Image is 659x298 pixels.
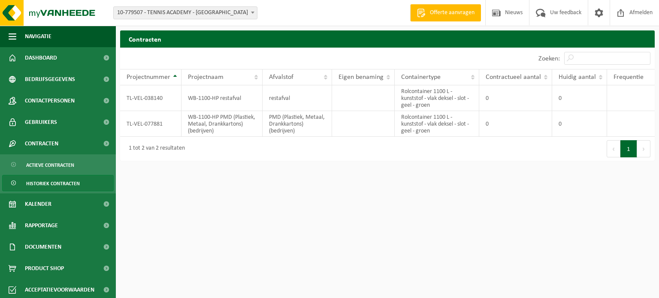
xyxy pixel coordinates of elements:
td: restafval [263,85,332,111]
span: Dashboard [25,47,57,69]
td: WB-1100-HP restafval [181,85,263,111]
span: Actieve contracten [26,157,74,173]
span: Contractueel aantal [486,74,541,81]
span: Containertype [401,74,441,81]
td: PMD (Plastiek, Metaal, Drankkartons) (bedrijven) [263,111,332,137]
span: Projectnummer [127,74,170,81]
td: 0 [479,111,552,137]
td: TL-VEL-038140 [120,85,181,111]
span: Kalender [25,193,51,215]
span: Huidig aantal [559,74,596,81]
span: Documenten [25,236,61,258]
button: Previous [607,140,620,157]
td: Rolcontainer 1100 L - kunststof - vlak deksel - slot - geel - groen [395,85,480,111]
h2: Contracten [120,30,655,47]
button: Next [637,140,650,157]
span: 10-779507 - TENNIS ACADEMY - GERAARDSBERGEN [113,6,257,19]
a: Offerte aanvragen [410,4,481,21]
span: Offerte aanvragen [428,9,477,17]
div: 1 tot 2 van 2 resultaten [124,141,185,157]
td: WB-1100-HP PMD (Plastiek, Metaal, Drankkartons) (bedrijven) [181,111,263,137]
label: Zoeken: [538,55,560,62]
td: 0 [552,111,607,137]
td: 0 [552,85,607,111]
a: Actieve contracten [2,157,114,173]
span: Contactpersonen [25,90,75,111]
span: Historiek contracten [26,175,80,192]
a: Historiek contracten [2,175,114,191]
span: Gebruikers [25,111,57,133]
button: 1 [620,140,637,157]
span: Rapportage [25,215,58,236]
span: Projectnaam [188,74,224,81]
span: 10-779507 - TENNIS ACADEMY - GERAARDSBERGEN [114,7,257,19]
span: Bedrijfsgegevens [25,69,75,90]
span: Contracten [25,133,58,154]
span: Navigatie [25,26,51,47]
td: Rolcontainer 1100 L - kunststof - vlak deksel - slot - geel - groen [395,111,480,137]
span: Afvalstof [269,74,293,81]
span: Eigen benaming [339,74,384,81]
td: TL-VEL-077881 [120,111,181,137]
td: 0 [479,85,552,111]
span: Frequentie [614,74,644,81]
span: Product Shop [25,258,64,279]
